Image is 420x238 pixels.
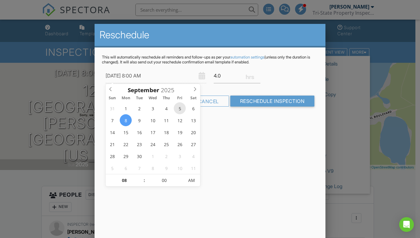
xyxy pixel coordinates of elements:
span: October 10, 2025 [174,162,186,174]
span: October 11, 2025 [187,162,199,174]
span: Mon [119,96,133,100]
span: Tue [133,96,146,100]
span: September 20, 2025 [187,126,199,138]
span: Scroll to increment [128,87,159,93]
input: Scroll to increment [159,86,180,94]
input: Reschedule Inspection [230,96,315,107]
span: September 22, 2025 [120,138,132,150]
span: September 3, 2025 [147,102,159,114]
span: : [143,174,145,187]
span: Sat [187,96,200,100]
a: automation settings [230,55,264,59]
input: Scroll to increment [145,174,183,187]
span: September 7, 2025 [106,114,118,126]
span: September 8, 2025 [120,114,132,126]
span: September 14, 2025 [106,126,118,138]
span: September 4, 2025 [160,102,172,114]
span: September 29, 2025 [120,150,132,162]
span: September 26, 2025 [174,138,186,150]
span: September 5, 2025 [174,102,186,114]
span: September 30, 2025 [133,150,145,162]
span: October 8, 2025 [147,162,159,174]
span: Wed [146,96,160,100]
span: October 2, 2025 [160,150,172,162]
span: September 19, 2025 [174,126,186,138]
span: September 11, 2025 [160,114,172,126]
h2: Reschedule [99,29,321,41]
span: September 10, 2025 [147,114,159,126]
span: September 25, 2025 [160,138,172,150]
span: Thu [160,96,173,100]
span: September 16, 2025 [133,126,145,138]
span: August 31, 2025 [106,102,118,114]
span: Fri [173,96,187,100]
span: September 23, 2025 [133,138,145,150]
span: September 9, 2025 [133,114,145,126]
span: September 13, 2025 [187,114,199,126]
span: October 5, 2025 [106,162,118,174]
span: September 15, 2025 [120,126,132,138]
div: Cancel [188,96,229,107]
span: September 18, 2025 [160,126,172,138]
span: September 6, 2025 [187,102,199,114]
span: September 17, 2025 [147,126,159,138]
span: September 27, 2025 [187,138,199,150]
span: October 9, 2025 [160,162,172,174]
div: Open Intercom Messenger [399,217,414,232]
span: September 28, 2025 [106,150,118,162]
p: This will automatically reschedule all reminders and follow-ups as per your (unless only the dura... [102,55,318,65]
span: October 6, 2025 [120,162,132,174]
input: Scroll to increment [106,174,143,187]
span: Sun [106,96,119,100]
span: September 1, 2025 [120,102,132,114]
span: September 21, 2025 [106,138,118,150]
span: Click to toggle [183,174,200,187]
span: September 12, 2025 [174,114,186,126]
span: October 7, 2025 [133,162,145,174]
span: October 3, 2025 [174,150,186,162]
span: September 2, 2025 [133,102,145,114]
span: September 24, 2025 [147,138,159,150]
span: October 4, 2025 [187,150,199,162]
span: October 1, 2025 [147,150,159,162]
